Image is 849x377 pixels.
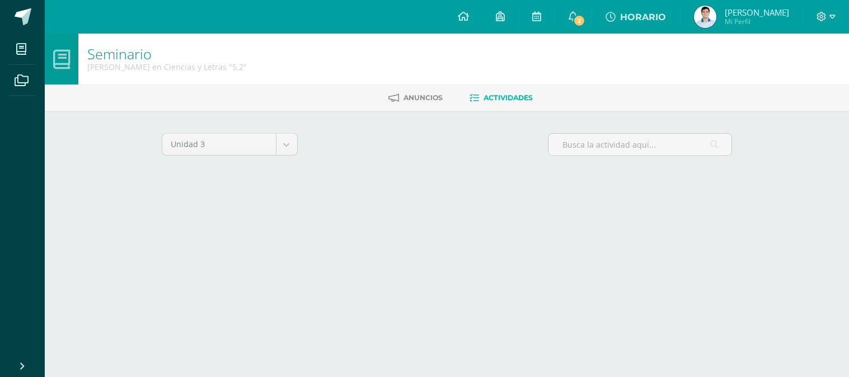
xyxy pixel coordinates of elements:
span: 2 [573,15,585,27]
a: Actividades [470,89,533,107]
a: Anuncios [388,89,443,107]
div: Quinto Bachillerato en Ciencias y Letras '5.2' [87,62,247,72]
h1: Seminario [87,46,247,62]
span: HORARIO [620,12,666,22]
a: Seminario [87,44,152,63]
span: Actividades [484,93,533,102]
img: 84e800f36bd25df1d40c24cbdd4235f4.png [694,6,716,28]
input: Busca la actividad aquí... [548,134,731,155]
span: [PERSON_NAME] [725,7,789,18]
span: Unidad 3 [171,134,268,155]
span: Anuncios [404,93,443,102]
span: Mi Perfil [725,17,789,26]
a: Unidad 3 [162,134,297,155]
